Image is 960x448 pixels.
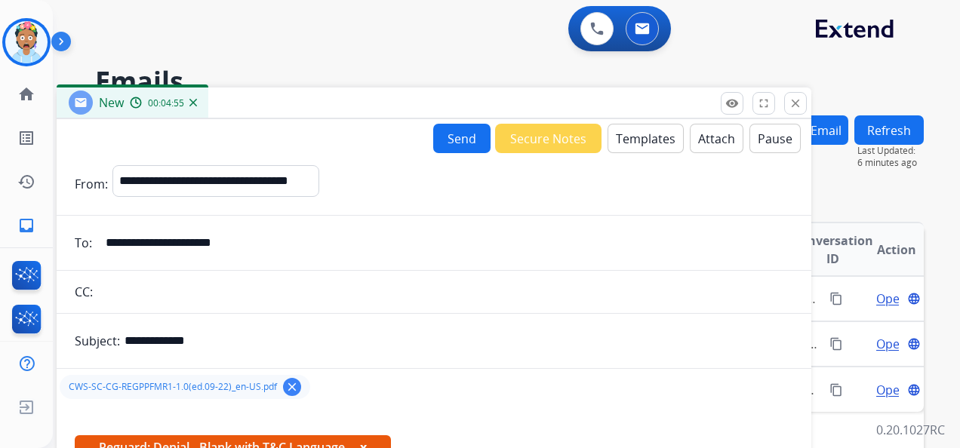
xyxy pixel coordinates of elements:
[757,97,771,110] mat-icon: fullscreen
[75,175,108,193] p: From:
[789,97,802,110] mat-icon: close
[433,124,491,153] button: Send
[608,124,684,153] button: Templates
[907,383,921,397] mat-icon: language
[17,129,35,147] mat-icon: list_alt
[907,337,921,351] mat-icon: language
[876,335,907,353] span: Open
[857,157,924,169] span: 6 minutes ago
[69,381,277,393] span: CWS-SC-CG-REGPPFMR1-1.0(ed.09-22)_en-US.pdf
[17,85,35,103] mat-icon: home
[857,145,924,157] span: Last Updated:
[75,332,120,350] p: Subject:
[876,290,907,308] span: Open
[846,223,924,276] th: Action
[690,124,743,153] button: Attach
[285,380,299,394] mat-icon: clear
[749,124,801,153] button: Pause
[99,94,124,111] span: New
[17,216,35,235] mat-icon: inbox
[907,292,921,305] mat-icon: language
[775,115,848,145] button: New Email
[495,124,602,153] button: Secure Notes
[725,97,739,110] mat-icon: remove_red_eye
[75,283,93,301] p: CC:
[854,115,924,145] button: Refresh
[792,232,873,268] span: Conversation ID
[75,234,92,252] p: To:
[829,383,843,397] mat-icon: content_copy
[829,292,843,305] mat-icon: content_copy
[95,66,924,97] h2: Emails
[148,97,184,109] span: 00:04:55
[829,337,843,351] mat-icon: content_copy
[5,21,48,63] img: avatar
[876,381,907,399] span: Open
[876,421,945,439] p: 0.20.1027RC
[17,173,35,191] mat-icon: history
